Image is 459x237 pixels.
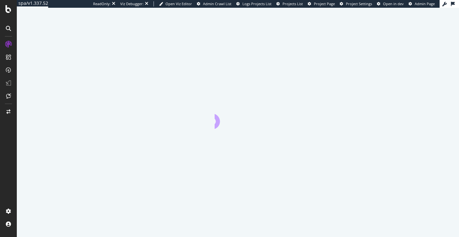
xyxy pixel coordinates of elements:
[236,1,272,6] a: Logs Projects List
[120,1,144,6] div: Viz Debugger:
[409,1,435,6] a: Admin Page
[159,1,192,6] a: Open Viz Editor
[415,1,435,6] span: Admin Page
[203,1,231,6] span: Admin Crawl List
[242,1,272,6] span: Logs Projects List
[165,1,192,6] span: Open Viz Editor
[276,1,303,6] a: Projects List
[197,1,231,6] a: Admin Crawl List
[383,1,404,6] span: Open in dev
[340,1,372,6] a: Project Settings
[215,106,261,129] div: animation
[283,1,303,6] span: Projects List
[377,1,404,6] a: Open in dev
[93,1,111,6] div: ReadOnly:
[346,1,372,6] span: Project Settings
[314,1,335,6] span: Project Page
[308,1,335,6] a: Project Page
